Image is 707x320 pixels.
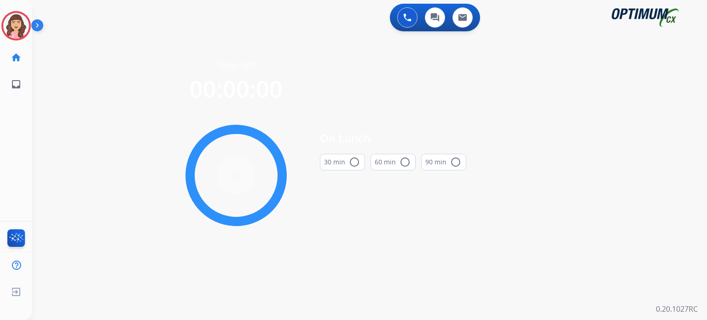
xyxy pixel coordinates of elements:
button: 90 min [421,154,466,170]
span: On Lunch [320,130,466,146]
span: Time left [218,59,255,72]
button: 30 min [320,154,365,170]
mat-icon: home [11,52,22,63]
mat-icon: radio_button_unchecked [450,157,461,168]
mat-icon: inbox [11,79,22,90]
mat-icon: radio_button_unchecked [349,157,360,168]
p: 0.20.1027RC [656,303,698,314]
span: 00:00:00 [190,73,283,105]
button: 60 min [371,154,416,170]
img: avatar [3,13,29,39]
mat-icon: radio_button_unchecked [400,157,411,168]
